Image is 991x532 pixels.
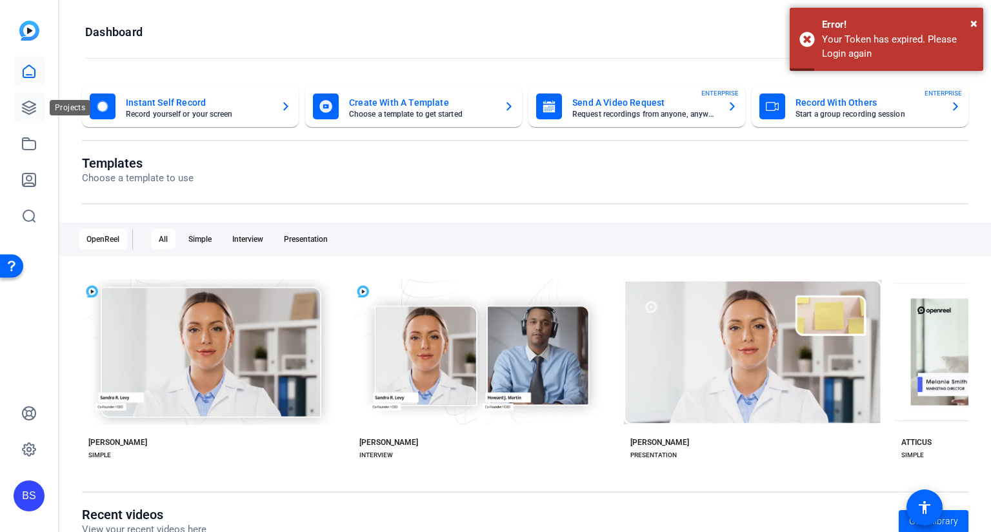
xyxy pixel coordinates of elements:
[19,21,39,41] img: blue-gradient.svg
[572,95,717,110] mat-card-title: Send A Video Request
[701,88,739,98] span: ENTERPRISE
[970,14,977,33] button: Close
[752,86,968,127] button: Record With OthersStart a group recording sessionENTERPRISE
[901,437,932,448] div: ATTICUS
[630,450,677,460] div: PRESENTATION
[276,229,335,250] div: Presentation
[917,500,932,515] mat-icon: accessibility
[85,25,143,40] h1: Dashboard
[359,450,393,460] div: INTERVIEW
[88,437,147,448] div: [PERSON_NAME]
[225,229,271,250] div: Interview
[88,450,111,460] div: SIMPLE
[151,229,175,250] div: All
[970,15,977,31] span: ×
[796,95,940,110] mat-card-title: Record With Others
[181,229,219,250] div: Simple
[14,480,45,511] div: BS
[822,32,974,61] div: Your Token has expired. Please Login again
[82,155,194,171] h1: Templates
[901,450,924,460] div: SIMPLE
[305,86,522,127] button: Create With A TemplateChoose a template to get started
[528,86,745,127] button: Send A Video RequestRequest recordings from anyone, anywhereENTERPRISE
[82,86,299,127] button: Instant Self RecordRecord yourself or your screen
[126,110,270,118] mat-card-subtitle: Record yourself or your screen
[349,110,494,118] mat-card-subtitle: Choose a template to get started
[82,171,194,186] p: Choose a template to use
[359,437,418,448] div: [PERSON_NAME]
[349,95,494,110] mat-card-title: Create With A Template
[822,17,974,32] div: Error!
[572,110,717,118] mat-card-subtitle: Request recordings from anyone, anywhere
[50,100,90,115] div: Projects
[796,110,940,118] mat-card-subtitle: Start a group recording session
[126,95,270,110] mat-card-title: Instant Self Record
[82,507,206,522] h1: Recent videos
[925,88,962,98] span: ENTERPRISE
[630,437,689,448] div: [PERSON_NAME]
[79,229,127,250] div: OpenReel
